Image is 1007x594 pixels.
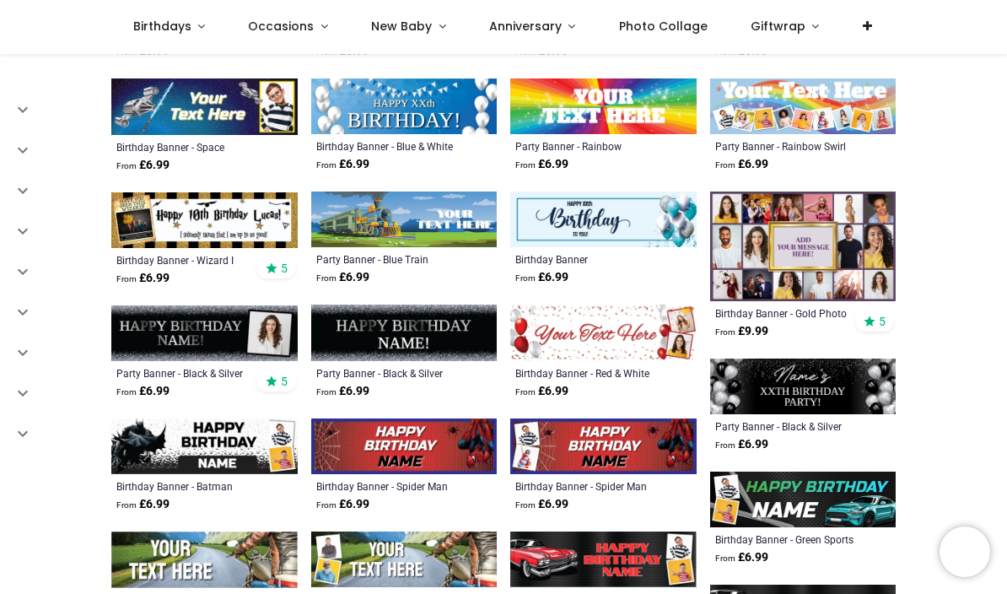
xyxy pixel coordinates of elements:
img: Personalised Party Banner - Rainbow Swirl - Custom Text & 9 Photo Upload [710,78,897,134]
span: 5 [879,314,886,329]
strong: £ 6.99 [515,269,568,286]
img: Personalised Happy Birthday Banner - Red & White Party Balloons - 2 Photo Upload [510,305,697,360]
span: Photo Collage [619,18,708,35]
a: Party Banner - Rainbow Background [515,139,656,153]
span: From [316,273,337,283]
a: Birthday Banner - Wizard I solemnly Swear [116,253,257,267]
strong: £ 6.99 [515,383,568,400]
strong: £ 6.99 [116,383,170,400]
span: Occasions [248,18,314,35]
iframe: Brevo live chat [940,526,990,577]
span: From [715,553,735,563]
span: From [116,161,137,170]
span: From [715,327,735,337]
span: From [515,273,536,283]
img: Personalised Happy Birthday Banner - Wizard I solemnly Swear - 1 Photo Upload [111,192,298,248]
span: 5 [281,374,288,389]
strong: £ 6.99 [316,156,369,173]
span: From [515,387,536,397]
img: Personalised Happy Birthday Banner - Space Lightsaber - Custom Name & 1 Photo Upload [111,78,298,134]
span: From [316,500,337,510]
img: Personalised Party Banner - Black & Silver - Custom Text [311,305,498,360]
span: From [316,160,337,170]
strong: £ 6.99 [116,496,170,513]
a: Birthday Banner - Spider Man Superhero [316,479,457,493]
img: Personalised Happy Birthday Banner - Green Sports Car - Custom Name & 2 Photo Upload [710,472,897,527]
span: From [715,440,735,450]
span: From [116,274,137,283]
span: From [316,47,337,57]
img: Personalised Happy Birthday Banner - Blue & White - Custom Age [311,78,498,134]
img: Personalised Happy Birthday Banner - Spider Man Superhero - Custom Name [311,418,498,474]
strong: £ 6.99 [316,383,369,400]
span: From [515,47,536,57]
strong: £ 6.99 [116,157,170,174]
img: Personalised Happy Birthday Banner - Motorbike - 2 Photo Upload [311,532,498,587]
strong: £ 6.99 [715,549,768,566]
img: Personalised Party Banner - Rainbow Background - Custom Text [510,78,697,134]
img: Personalised Party Banner - Blue Train - Custom Text [311,192,498,247]
a: Party Banner - Black & Silver [116,366,257,380]
strong: £ 6.99 [515,496,568,513]
img: Personalised Party Banner - Black & Silver - Custom Text & 1 Photo [111,305,298,361]
span: Anniversary [489,18,562,35]
img: Personalised Happy Birthday Banner - Spider Man Superhero - 2 Photo Upload [510,418,697,474]
a: Birthday Banner - Green Sports Car [715,532,856,546]
strong: £ 6.99 [515,156,568,173]
a: Birthday Banner - Space Lightsaber [116,140,257,154]
a: Party Banner - Blue Train [316,252,457,266]
span: From [715,47,735,57]
img: Personalised Happy Birthday Banner - Batman Superhero - Custom Name & 2 Photo Upload [111,418,298,474]
span: From [116,500,137,510]
strong: £ 9.99 [715,323,768,340]
a: Birthday Banner - Blue & White [316,139,457,153]
img: Personalised Happy Birthday Banner - Motorbike - Custom Text [111,532,298,587]
a: Birthday Banner - Red & White Party Balloons [515,366,656,380]
a: Party Banner - Rainbow Swirl [715,139,856,153]
span: From [515,500,536,510]
a: Party Banner - Black & Silver Balloons [715,419,856,433]
a: Birthday Banner - Spider Man Superhero [515,479,656,493]
a: Birthday Banner - Batman Superhero [116,479,257,493]
img: Personalised Happy Birthday Banner - Classic Red Car - 2 Photo Upload [510,532,697,587]
span: Birthdays [133,18,191,35]
strong: £ 6.99 [715,156,768,173]
span: From [515,160,536,170]
strong: £ 6.99 [316,496,369,513]
a: Birthday Banner - Gold Photo Collage [715,306,856,320]
strong: £ 6.99 [316,269,369,286]
span: New Baby [371,18,432,35]
span: Giftwrap [751,18,805,35]
img: Personalised Party Banner - Black & Silver Balloons - Custom Text [710,359,897,414]
img: Happy Birthday Banner - Classic Blue & White Party Balloons [510,192,697,247]
strong: £ 6.99 [715,436,768,453]
span: From [715,160,735,170]
a: Party Banner - Black & Silver [316,366,457,380]
a: Birthday Banner [515,252,656,266]
span: 5 [281,261,288,276]
strong: £ 6.99 [116,270,170,287]
img: Personalised Birthday Backdrop Banner - Gold Photo Collage - 16 Photo Upload [710,192,897,301]
span: From [116,387,137,397]
span: From [316,387,337,397]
